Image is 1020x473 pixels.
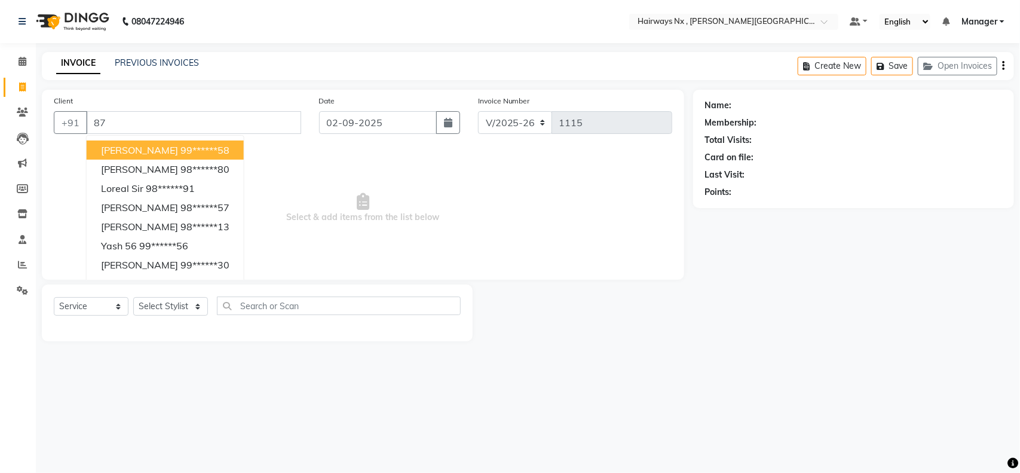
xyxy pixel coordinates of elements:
[101,202,178,213] span: [PERSON_NAME]
[101,182,143,194] span: Loreal Sir
[101,259,178,271] span: [PERSON_NAME]
[705,117,757,129] div: Membership:
[54,111,87,134] button: +91
[705,169,745,181] div: Last Visit:
[961,16,997,28] span: Manager
[871,57,913,75] button: Save
[30,5,112,38] img: logo
[101,163,178,175] span: [PERSON_NAME]
[101,278,148,290] span: Abhishekh
[101,240,137,252] span: Yash 56
[101,144,178,156] span: [PERSON_NAME]
[86,111,301,134] input: Search by Name/Mobile/Email/Code
[798,57,866,75] button: Create New
[217,297,461,315] input: Search or Scan
[319,96,335,106] label: Date
[705,151,754,164] div: Card on file:
[54,96,73,106] label: Client
[115,57,199,68] a: PREVIOUS INVOICES
[54,148,672,268] span: Select & add items from the list below
[705,186,732,199] div: Points:
[705,134,752,147] div: Total Visits:
[705,99,732,112] div: Name:
[56,53,100,74] a: INVOICE
[918,57,997,75] button: Open Invoices
[101,221,178,233] span: [PERSON_NAME]
[478,96,530,106] label: Invoice Number
[131,5,184,38] b: 08047224946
